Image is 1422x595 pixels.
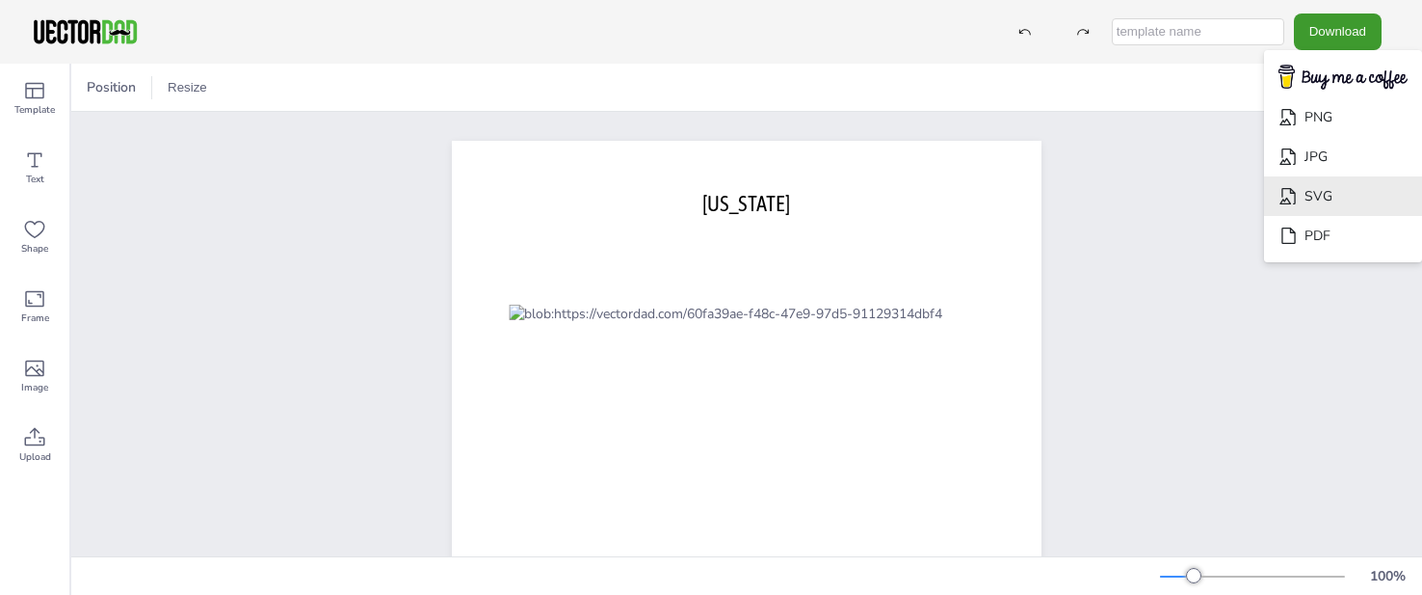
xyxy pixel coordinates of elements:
[21,311,49,326] span: Frame
[83,78,140,96] span: Position
[1112,18,1284,45] input: template name
[702,191,790,216] span: [US_STATE]
[1264,97,1422,137] li: PNG
[1264,137,1422,176] li: JPG
[160,72,215,103] button: Resize
[1266,59,1420,96] img: buymecoffee.png
[1264,176,1422,216] li: SVG
[31,17,140,46] img: VectorDad-1.png
[19,449,51,465] span: Upload
[1264,216,1422,256] li: PDF
[21,241,48,257] span: Shape
[1364,567,1410,585] div: 100 %
[21,380,48,395] span: Image
[14,102,55,118] span: Template
[1294,14,1382,49] button: Download
[26,172,44,187] span: Text
[1264,50,1422,263] ul: Download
